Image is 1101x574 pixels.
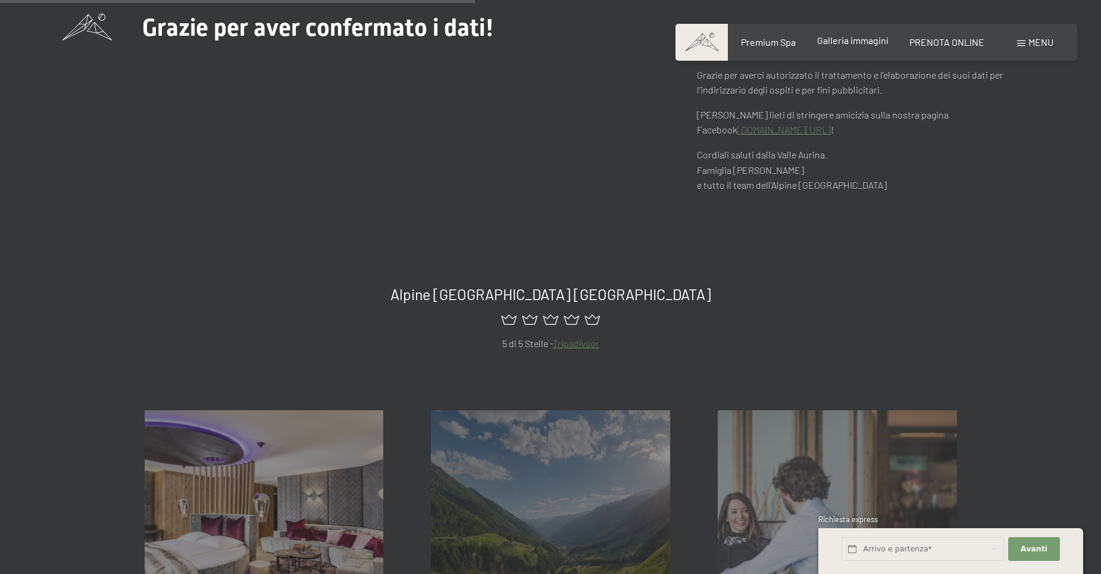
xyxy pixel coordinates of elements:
p: [PERSON_NAME] lieti di stringere amicizia sulla nostra pagina Facebook ! [697,107,1039,138]
span: Richiesta express [818,514,878,524]
button: Avanti [1008,537,1059,561]
a: Tripadivsor [553,338,599,349]
a: Galleria immagini [817,35,889,46]
a: Premium Spa [741,36,796,48]
a: [DOMAIN_NAME][URL] [737,124,831,135]
a: PRENOTA ONLINE [909,36,984,48]
span: Alpine [GEOGRAPHIC_DATA] [GEOGRAPHIC_DATA] [390,285,711,303]
span: Grazie per aver confermato i dati! [142,14,494,42]
p: Cordiali saluti dalla Valle Aurina. Famiglia [PERSON_NAME] e tutto il team dell’Alpine [GEOGRAPHI... [697,147,1039,193]
span: Avanti [1021,544,1047,554]
p: Grazie per averci autorizzato il trattamento e l’elaborazione dei suoi dati per l’indirizzario de... [697,67,1039,98]
span: Menu [1028,36,1053,48]
p: 5 di 5 Stelle - [145,336,957,351]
